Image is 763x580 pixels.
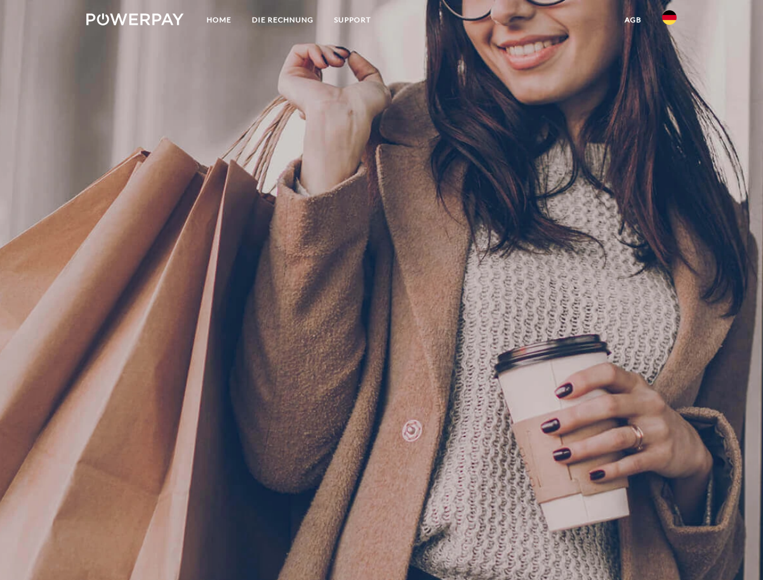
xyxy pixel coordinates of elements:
[242,9,324,31] a: DIE RECHNUNG
[614,9,652,31] a: agb
[86,13,184,25] img: logo-powerpay-white.svg
[196,9,242,31] a: Home
[662,10,677,25] img: de
[324,9,381,31] a: SUPPORT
